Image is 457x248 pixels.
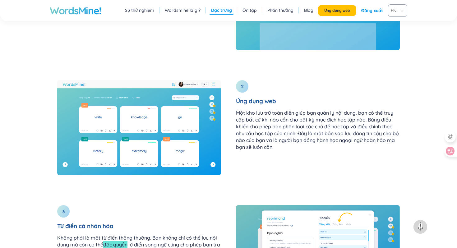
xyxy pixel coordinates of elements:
font: Không phải là một từ điển thông thường. Bạn không chỉ có thể lưu nội dung mà còn có thể [57,235,217,248]
a: Blog [304,7,313,13]
img: Ứng dụng web [57,80,221,175]
font: độc quyền [103,241,127,248]
a: Ôn tập [242,7,257,13]
font: EN [391,8,396,13]
span: VIE [391,6,402,15]
a: WordsMine! [50,4,101,17]
font: 2 [241,83,244,90]
font: 3 [62,208,65,214]
font: Từ điển cá nhân hóa [57,222,113,230]
img: to top [415,222,425,232]
button: Ứng dụng web [318,5,356,16]
font: Đăng xuất [361,8,383,13]
a: Đặc trưng [211,7,232,13]
a: Wordsmine là gì? [165,7,201,13]
font: Ứng dụng web [236,97,276,105]
a: Phần thưởng [267,7,293,13]
font: Ứng dụng web [324,8,350,13]
a: Sự thử nghiệm [125,7,154,13]
font: Một kho lưu trữ toàn diện giúp bạn quản lý nội dung, bạn có thể truy cập bất cứ khi nào cần cho b... [236,110,399,150]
